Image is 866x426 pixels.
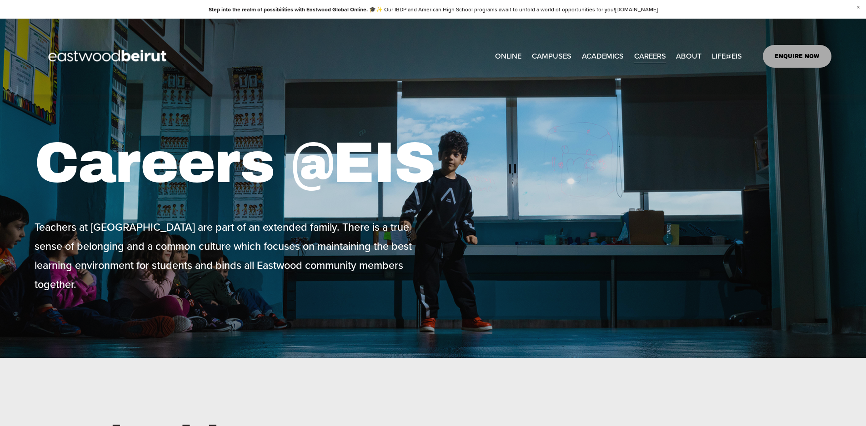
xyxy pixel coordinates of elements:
a: ENQUIRE NOW [763,45,831,68]
a: CAREERS [634,49,666,64]
a: ONLINE [495,49,521,64]
p: Teachers at [GEOGRAPHIC_DATA] are part of an extended family. There is a true sense of belonging ... [35,218,430,294]
a: folder dropdown [676,49,701,64]
a: folder dropdown [582,49,624,64]
span: ABOUT [676,50,701,63]
a: folder dropdown [712,49,742,64]
h1: Careers @EIS [35,129,497,198]
span: LIFE@EIS [712,50,742,63]
span: CAMPUSES [532,50,571,63]
a: [DOMAIN_NAME] [615,5,658,13]
span: ACADEMICS [582,50,624,63]
img: EastwoodIS Global Site [35,33,183,79]
a: folder dropdown [532,49,571,64]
